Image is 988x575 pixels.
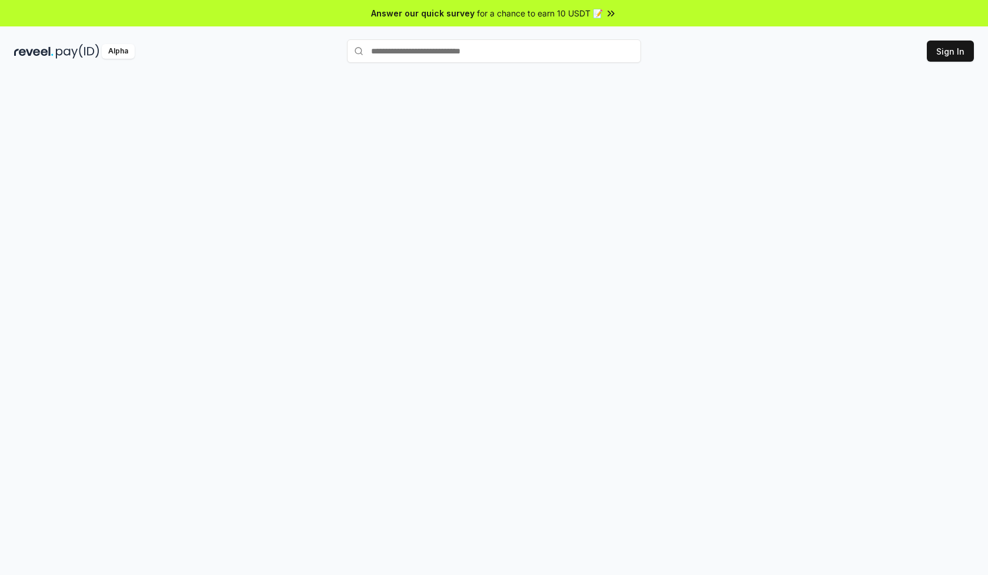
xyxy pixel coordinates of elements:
[477,7,603,19] span: for a chance to earn 10 USDT 📝
[102,44,135,59] div: Alpha
[371,7,475,19] span: Answer our quick survey
[14,44,54,59] img: reveel_dark
[927,41,974,62] button: Sign In
[56,44,99,59] img: pay_id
